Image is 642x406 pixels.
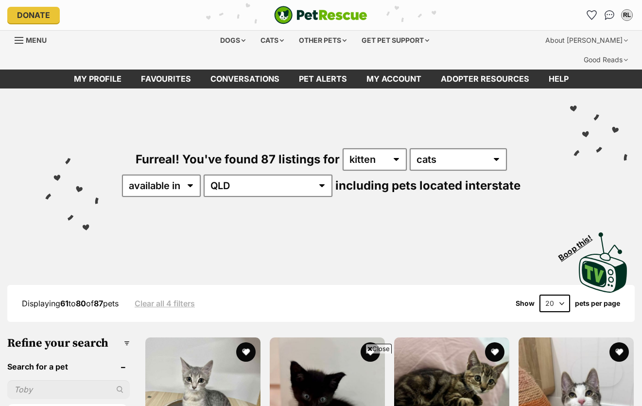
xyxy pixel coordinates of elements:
div: Good Reads [577,50,635,70]
div: Other pets [292,31,353,50]
div: RL [622,10,632,20]
button: My account [619,7,635,23]
iframe: Help Scout Beacon - Open [572,357,623,387]
button: favourite [361,342,380,362]
input: Toby [7,380,130,399]
button: favourite [485,342,504,362]
a: Boop this! [579,224,627,295]
div: Dogs [213,31,252,50]
a: PetRescue [274,6,367,24]
span: Displaying to of pets [22,299,119,308]
a: Clear all 4 filters [135,299,195,308]
a: Favourites [131,70,201,88]
span: Show [516,300,535,307]
img: logo-cat-932fe2b9b8326f06289b0f2fb663e598f794de774fb13d1741a6617ecf9a85b4.svg [274,6,367,24]
a: Help [539,70,578,88]
a: My profile [64,70,131,88]
a: conversations [201,70,289,88]
a: Adopter resources [431,70,539,88]
div: Cats [254,31,291,50]
span: Menu [26,36,47,44]
strong: 80 [76,299,86,308]
span: Furreal! You've found 87 listings for [136,152,340,166]
span: including pets located interstate [335,178,521,193]
div: Get pet support [355,31,436,50]
ul: Account quick links [584,7,635,23]
strong: 87 [94,299,103,308]
span: Boop this! [557,227,602,262]
label: pets per page [575,300,620,307]
div: About [PERSON_NAME] [538,31,635,50]
img: chat-41dd97257d64d25036548639549fe6c8038ab92f7586957e7f3b1b290dea8141.svg [605,10,615,20]
button: favourite [236,342,256,362]
span: Close [365,344,392,353]
a: Conversations [602,7,617,23]
header: Search for a pet [7,362,130,371]
a: Pet alerts [289,70,357,88]
a: My account [357,70,431,88]
strong: 61 [60,299,69,308]
a: Menu [15,31,53,48]
h3: Refine your search [7,336,130,350]
a: Donate [7,7,60,23]
a: Favourites [584,7,600,23]
button: favourite [609,342,629,362]
img: PetRescue TV logo [579,232,627,293]
iframe: Advertisement [144,357,498,401]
